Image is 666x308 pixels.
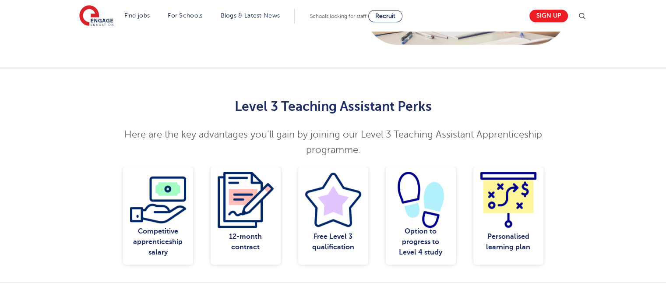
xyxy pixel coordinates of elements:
p: Here are the key advantages you’ll gain by joining our Level 3 Teaching Assistant Apprenticeship ... [118,127,548,158]
a: For Schools [168,12,202,19]
div: Competitive apprenticeship salary [130,226,186,258]
span: Schools looking for staff [310,13,366,19]
span: Recruit [375,13,395,19]
div: Free Level 3 qualification [305,226,361,258]
img: Engage Education [79,5,113,27]
a: Blogs & Latest News [221,12,280,19]
a: Sign up [529,10,568,22]
a: Find jobs [124,12,150,19]
a: Recruit [368,10,402,22]
div: Option to progress to Level 4 study [393,226,449,258]
strong: Level 3 Teaching Assistant Perks [234,99,431,114]
div: Personalised learning plan [480,226,536,258]
div: 12-month contract [218,226,274,258]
